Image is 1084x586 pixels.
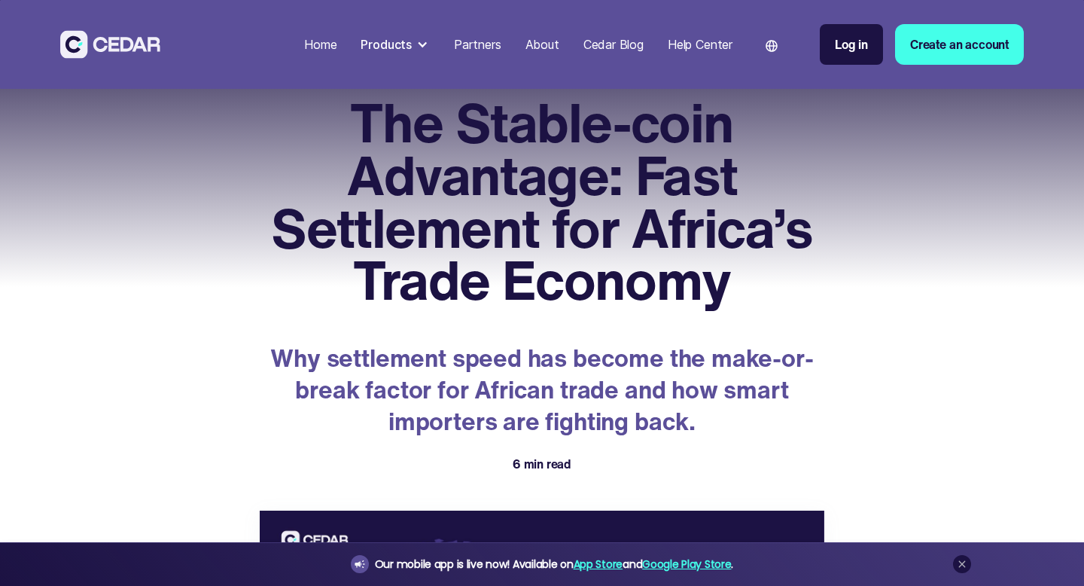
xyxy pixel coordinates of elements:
a: Log in [820,24,883,65]
a: App Store [574,557,623,572]
div: Partners [454,35,501,53]
div: About [525,35,559,53]
p: Why settlement speed has become the make-or-break factor for African trade and how smart importer... [260,343,824,437]
div: Cedar Blog [583,35,644,53]
div: Home [304,35,336,53]
img: announcement [354,558,366,570]
a: Home [298,28,343,61]
img: world icon [766,40,778,52]
a: Google Play Store [642,557,731,572]
div: Log in [835,35,868,53]
a: About [519,28,565,61]
div: Products [361,35,412,53]
h1: The Stable-coin Advantage: Fast Settlement for Africa’s Trade Economy [260,96,824,307]
div: Our mobile app is live now! Available on and . [375,555,733,574]
a: Cedar Blog [577,28,650,61]
div: 6 min read [513,455,571,473]
a: Create an account [895,24,1024,65]
div: Products [355,29,436,60]
a: Help Center [662,28,738,61]
div: Help Center [668,35,732,53]
a: Partners [448,28,507,61]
